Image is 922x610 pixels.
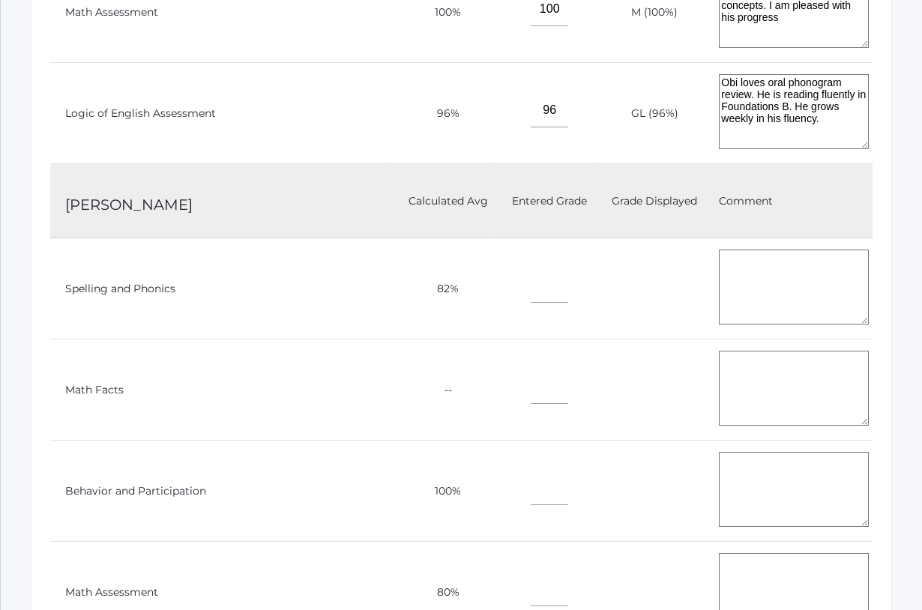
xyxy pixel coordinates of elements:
td: -- [391,339,495,441]
textarea: Obi loves oral phonogram review. He is reading fluently in Foundations B. He grows weekly in his ... [719,74,869,149]
td: Math Facts [50,339,391,441]
td: Spelling and Phonics [50,238,391,339]
td: 96% [391,63,495,164]
td: Grade Displayed [594,164,704,238]
td: 100% [391,441,495,542]
td: Logic of English Assessment [50,63,391,164]
td: 82% [391,238,495,339]
td: Calculated Avg [391,164,495,238]
td: Behavior and Participation [50,441,391,542]
td: Entered Grade [494,164,593,238]
td: GL (96%) [594,63,704,164]
a: [PERSON_NAME] [65,196,193,214]
td: Comment [704,164,873,238]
